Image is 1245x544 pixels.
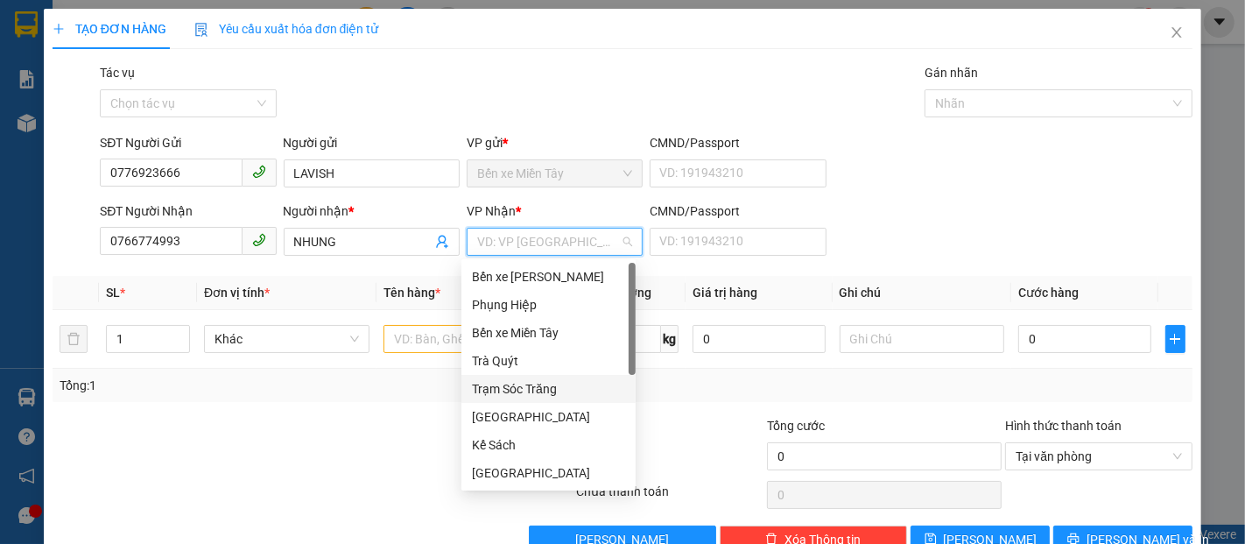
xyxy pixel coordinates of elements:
span: Tên hàng [383,286,440,300]
div: Trà Quýt [461,347,636,375]
button: plus [1165,325,1186,353]
div: Người gửi [284,133,460,152]
span: user-add [435,235,449,249]
span: TẠO ĐƠN HÀNG [53,22,166,36]
label: Tác vụ [100,66,135,80]
span: Tổng cước [767,419,825,433]
button: Close [1152,9,1201,58]
span: VP Nhận [467,204,516,218]
div: Chưa thanh toán [575,482,766,512]
input: Ghi Chú [840,325,1005,353]
div: [GEOGRAPHIC_DATA] [472,463,625,483]
div: [GEOGRAPHIC_DATA] [472,407,625,427]
input: 0 [693,325,825,353]
div: Phụng Hiệp [461,291,636,319]
button: delete [60,325,88,353]
span: Khác [215,326,359,352]
div: CMND/Passport [650,133,826,152]
div: SĐT Người Nhận [100,201,276,221]
div: Đại Ngãi [461,459,636,487]
div: Trạm Sóc Trăng [461,375,636,403]
span: phone [252,233,266,247]
div: VP gửi [467,133,643,152]
span: Tại văn phòng [1016,443,1182,470]
span: Bến xe Miền Tây [477,160,632,187]
span: plus [53,23,65,35]
label: Gán nhãn [925,66,978,80]
div: Tổng: 1 [60,376,482,395]
input: VD: Bàn, Ghế [383,325,549,353]
div: Kế Sách [472,435,625,455]
div: Bến xe Miền Tây [472,323,625,343]
div: CMND/Passport [650,201,826,221]
div: Bến xe Miền Tây [461,319,636,347]
span: kg [661,325,679,353]
span: plus [1166,332,1185,346]
div: Người nhận [284,201,460,221]
span: Giá trị hàng [693,286,757,300]
img: icon [194,23,208,37]
span: phone [252,165,266,179]
div: SĐT Người Gửi [100,133,276,152]
th: Ghi chú [833,276,1012,310]
div: Trường Khánh [461,403,636,431]
span: SL [106,286,120,300]
div: Bến xe Trần Đề [461,263,636,291]
span: close [1170,25,1184,39]
div: Trà Quýt [472,351,625,371]
label: Hình thức thanh toán [1005,419,1122,433]
div: Kế Sách [461,431,636,459]
div: Trạm Sóc Trăng [472,379,625,399]
span: Đơn vị tính [204,286,270,300]
div: Phụng Hiệp [472,295,625,314]
span: Yêu cầu xuất hóa đơn điện tử [194,22,379,36]
div: Bến xe [PERSON_NAME] [472,267,625,286]
span: Cước hàng [1018,286,1079,300]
